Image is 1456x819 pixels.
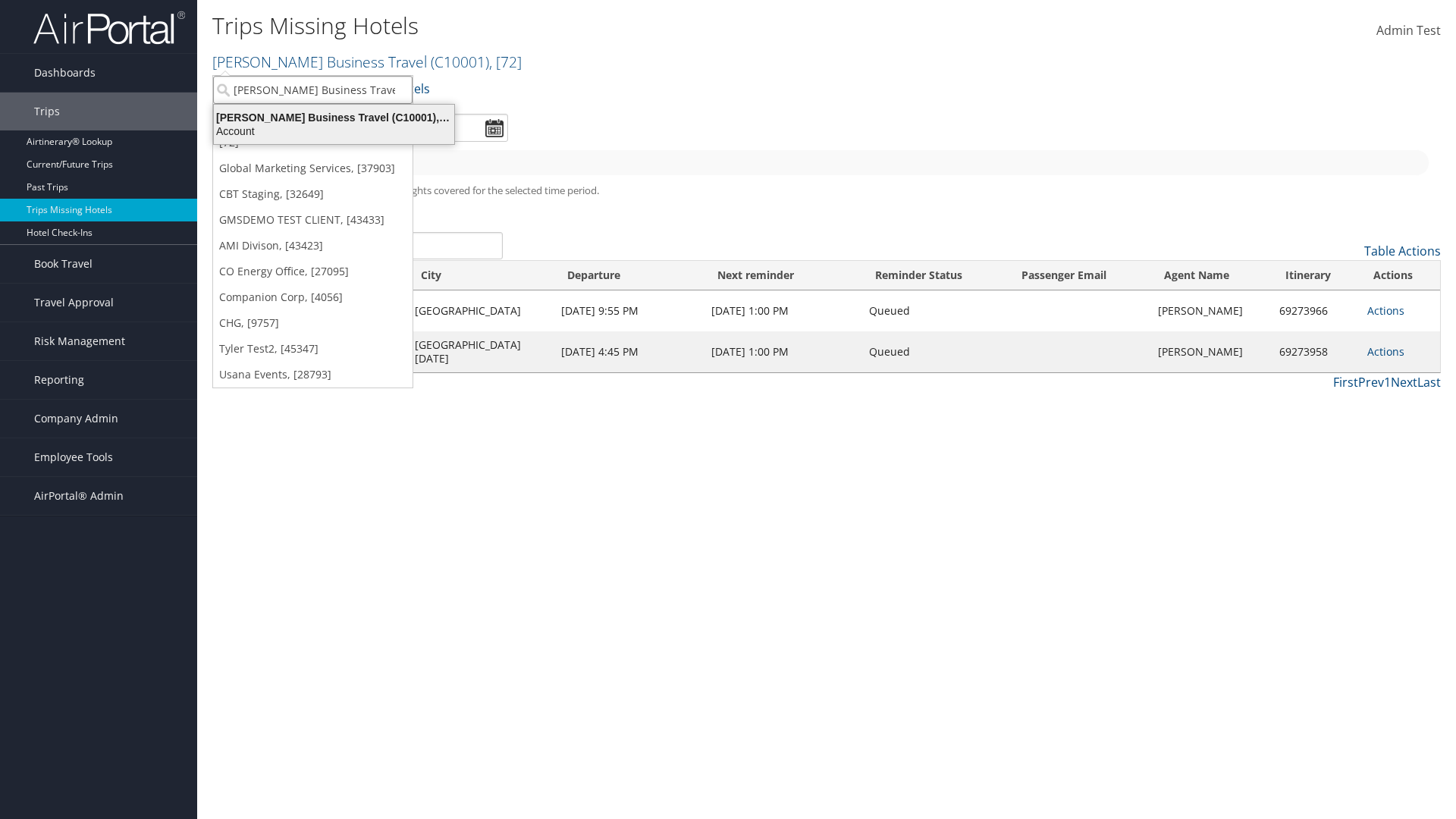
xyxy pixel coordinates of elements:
a: Next [1391,374,1417,391]
a: Usana Events, [28793] [213,362,413,388]
td: [GEOGRAPHIC_DATA][DATE] [407,331,554,372]
span: Admin Test [1376,22,1441,39]
th: Departure: activate to sort column ascending [554,261,704,290]
span: Risk Management [34,322,125,360]
a: Prev [1358,374,1384,391]
span: Company Admin [34,400,118,438]
a: CBT Staging, [32649] [213,181,413,207]
th: Itinerary [1272,261,1360,290]
span: Dashboards [34,54,96,92]
td: [PERSON_NAME] [1150,331,1271,372]
img: airportal-logo.png [33,10,185,45]
th: Reminder Status [861,261,1008,290]
a: 1 [1384,374,1391,391]
span: ( C10001 ) [431,52,489,72]
input: Search Accounts [213,76,413,104]
a: Actions [1367,344,1404,359]
span: Employee Tools [34,438,113,476]
td: [DATE] 1:00 PM [704,331,861,372]
td: [GEOGRAPHIC_DATA] [407,290,554,331]
td: [DATE] 4:45 PM [554,331,704,372]
a: Last [1417,374,1441,391]
td: 69273958 [1272,331,1360,372]
a: Companion Corp, [4056] [213,284,413,310]
span: Trips [34,93,60,130]
a: AMI Divison, [43423] [213,233,413,259]
span: Travel Approval [34,284,114,322]
a: Table Actions [1364,243,1441,259]
a: CHG, [9757] [213,310,413,336]
span: AirPortal® Admin [34,477,124,515]
span: Reporting [34,361,84,399]
td: [DATE] 9:55 PM [554,290,704,331]
th: Agent Name [1150,261,1271,290]
td: Queued [861,290,1008,331]
a: GMSDEMO TEST CLIENT, [43433] [213,207,413,233]
td: 69273966 [1272,290,1360,331]
th: Actions [1360,261,1440,290]
a: [PERSON_NAME] Business Travel [212,52,522,72]
th: Next reminder [704,261,861,290]
th: Passenger Email: activate to sort column ascending [1008,261,1150,290]
h1: Trips Missing Hotels [212,10,1031,42]
td: [PERSON_NAME] [1150,290,1271,331]
td: [DATE] 1:00 PM [704,290,861,331]
div: [PERSON_NAME] Business Travel (C10001), [72] [205,111,463,124]
a: Global Marketing Services, [37903] [213,155,413,181]
a: Tyler Test2, [45347] [213,336,413,362]
td: Queued [861,331,1008,372]
p: Filter: [212,80,1031,99]
a: First [1333,374,1358,391]
span: Book Travel [34,245,93,283]
span: , [ 72 ] [489,52,522,72]
a: CO Energy Office, [27095] [213,259,413,284]
div: Account [205,124,463,138]
a: Admin Test [1376,8,1441,55]
h5: * progress bar represents overnights covered for the selected time period. [224,184,1429,198]
a: Actions [1367,303,1404,318]
th: City: activate to sort column ascending [407,261,554,290]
